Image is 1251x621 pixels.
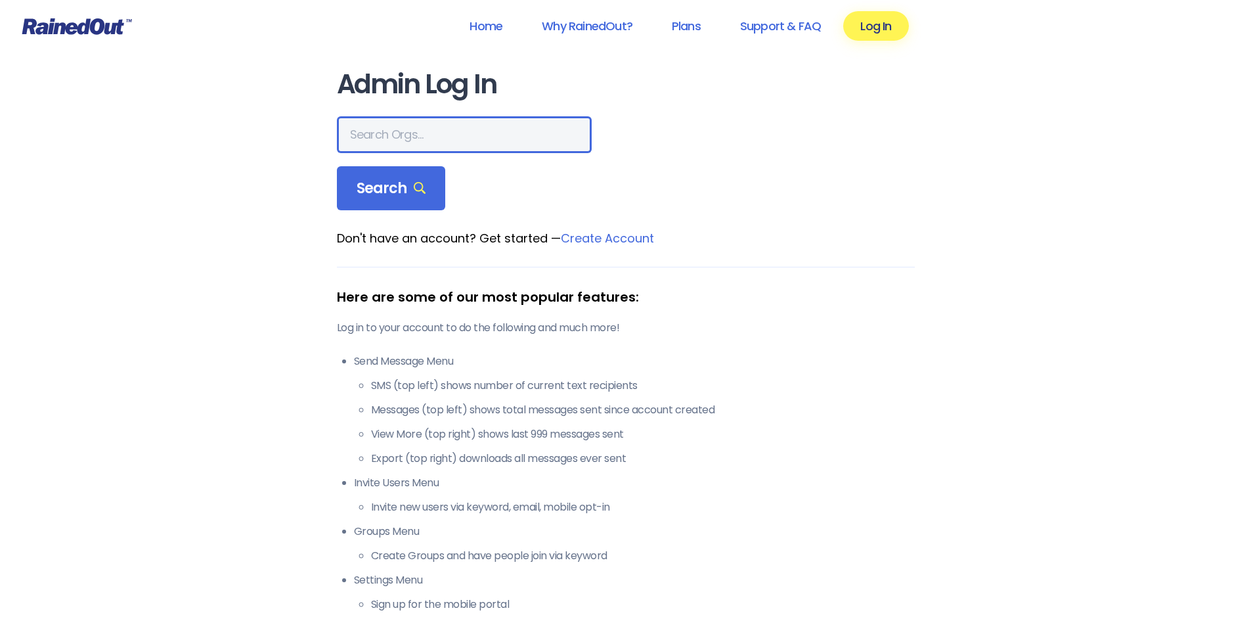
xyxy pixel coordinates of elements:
a: Why RainedOut? [525,11,649,41]
a: Home [452,11,519,41]
li: Create Groups and have people join via keyword [371,548,915,564]
a: Support & FAQ [723,11,838,41]
li: Send Message Menu [354,354,915,467]
a: Create Account [561,230,654,246]
div: Here are some of our most popular features: [337,287,915,307]
li: Messages (top left) shows total messages sent since account created [371,402,915,418]
a: Log In [843,11,908,41]
li: Invite new users via keyword, email, mobile opt-in [371,499,915,515]
li: View More (top right) shows last 999 messages sent [371,426,915,442]
a: Plans [655,11,718,41]
span: Search [357,179,426,198]
p: Log in to your account to do the following and much more! [337,320,915,336]
h1: Admin Log In [337,70,915,99]
li: SMS (top left) shows number of current text recipients [371,378,915,394]
input: Search Orgs… [337,116,592,153]
li: Invite Users Menu [354,475,915,515]
li: Sign up for the mobile portal [371,597,915,612]
li: Groups Menu [354,524,915,564]
li: Export (top right) downloads all messages ever sent [371,451,915,467]
div: Search [337,166,446,211]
